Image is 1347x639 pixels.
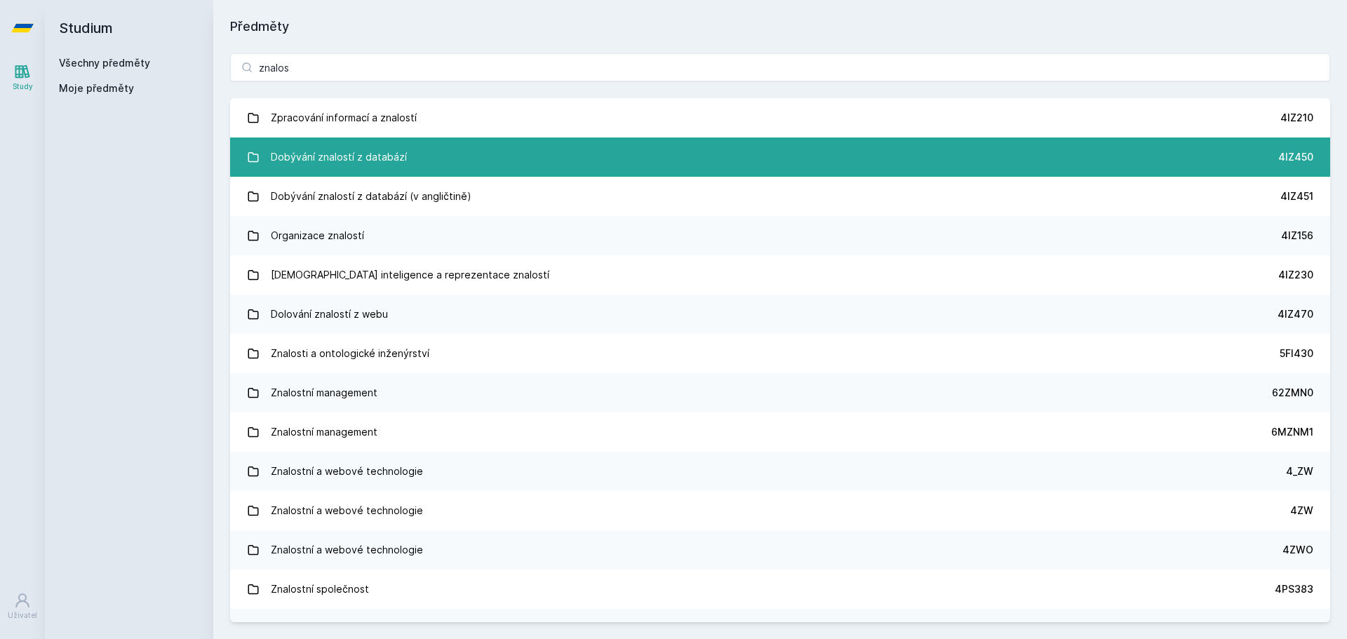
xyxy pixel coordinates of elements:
[1290,504,1313,518] div: 4ZW
[271,536,423,564] div: Znalostní a webové technologie
[1281,229,1313,243] div: 4IZ156
[3,585,42,628] a: Uživatel
[271,261,549,289] div: [DEMOGRAPHIC_DATA] inteligence a reprezentace znalostí
[271,418,377,446] div: Znalostní management
[230,373,1330,412] a: Znalostní management 62ZMN0
[1279,621,1313,635] div: 4PS110
[1278,150,1313,164] div: 4IZ450
[271,497,423,525] div: Znalostní a webové technologie
[230,255,1330,295] a: [DEMOGRAPHIC_DATA] inteligence a reprezentace znalostí 4IZ230
[271,143,407,171] div: Dobývání znalostí z databází
[1280,347,1313,361] div: 5FI430
[1272,386,1313,400] div: 62ZMN0
[230,98,1330,137] a: Zpracování informací a znalostí 4IZ210
[1282,543,1313,557] div: 4ZWO
[1278,307,1313,321] div: 4IZ470
[3,56,42,99] a: Study
[1278,268,1313,282] div: 4IZ230
[271,379,377,407] div: Znalostní management
[271,182,471,210] div: Dobývání znalostí z databází (v angličtině)
[230,137,1330,177] a: Dobývání znalostí z databází 4IZ450
[230,452,1330,491] a: Znalostní a webové technologie 4_ZW
[230,53,1330,81] input: Název nebo ident předmětu…
[230,412,1330,452] a: Znalostní management 6MZNM1
[1280,111,1313,125] div: 4IZ210
[1286,464,1313,478] div: 4_ZW
[59,57,150,69] a: Všechny předměty
[230,570,1330,609] a: Znalostní společnost 4PS383
[230,491,1330,530] a: Znalostní a webové technologie 4ZW
[230,177,1330,216] a: Dobývání znalostí z databází (v angličtině) 4IZ451
[271,222,364,250] div: Organizace znalostí
[59,81,134,95] span: Moje předměty
[8,610,37,621] div: Uživatel
[230,216,1330,255] a: Organizace znalostí 4IZ156
[1280,189,1313,203] div: 4IZ451
[1271,425,1313,439] div: 6MZNM1
[13,81,33,92] div: Study
[230,530,1330,570] a: Znalostní a webové technologie 4ZWO
[230,334,1330,373] a: Znalosti a ontologické inženýrství 5FI430
[271,575,369,603] div: Znalostní společnost
[230,17,1330,36] h1: Předměty
[271,457,423,485] div: Znalostní a webové technologie
[271,300,388,328] div: Dolování znalostí z webu
[1275,582,1313,596] div: 4PS383
[271,339,429,368] div: Znalosti a ontologické inženýrství
[230,295,1330,334] a: Dolování znalostí z webu 4IZ470
[271,104,417,132] div: Zpracování informací a znalostí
